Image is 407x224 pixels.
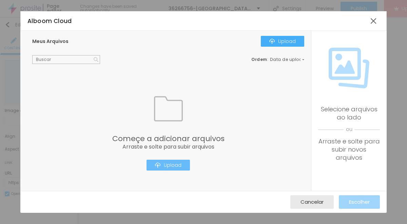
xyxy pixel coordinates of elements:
button: IconeUpload [261,36,304,47]
span: ou [318,121,380,137]
img: Icone [154,94,183,123]
span: Escolher [349,199,370,205]
span: Cancelar [301,199,324,205]
span: Alboom Cloud [27,17,72,25]
span: Meus Arquivos [32,38,69,45]
button: IconeUpload [147,160,190,171]
span: Ordem [251,57,267,62]
img: Icone [329,48,369,88]
span: Começe a adicionar arquivos [112,135,225,142]
img: Icone [155,162,160,168]
button: Cancelar [290,195,334,209]
input: Buscar [32,55,100,64]
button: Escolher [339,195,380,209]
div: Upload [155,162,181,168]
img: Icone [94,57,98,62]
span: Data de upload [270,58,305,62]
span: Arraste e solte para subir arquivos [112,144,225,150]
div: Upload [269,39,296,44]
div: Selecione arquivos ao lado Arraste e solte para subir novos arquivos [318,105,380,162]
div: : [251,58,304,62]
img: Icone [269,39,275,44]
